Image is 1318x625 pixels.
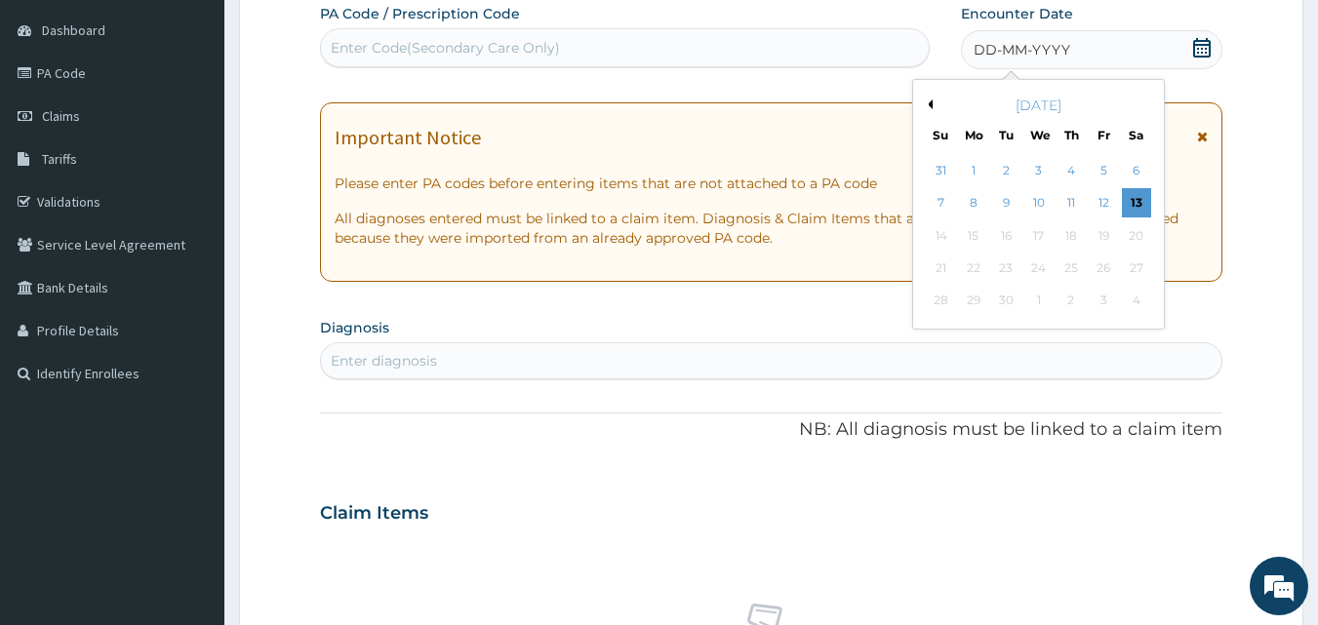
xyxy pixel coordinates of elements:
[1057,189,1086,218] div: Choose Thursday, September 11th, 2025
[959,221,988,251] div: Not available Monday, September 15th, 2025
[331,38,560,58] div: Enter Code(Secondary Care Only)
[927,254,956,283] div: Not available Sunday, September 21st, 2025
[101,109,328,135] div: Chat with us now
[959,156,988,185] div: Choose Monday, September 1st, 2025
[1122,287,1151,316] div: Not available Saturday, October 4th, 2025
[335,209,1209,248] p: All diagnoses entered must be linked to a claim item. Diagnosis & Claim Items that are visible bu...
[1057,287,1086,316] div: Not available Thursday, October 2nd, 2025
[921,96,1156,115] div: [DATE]
[1024,221,1054,251] div: Not available Wednesday, September 17th, 2025
[42,107,80,125] span: Claims
[927,221,956,251] div: Not available Sunday, September 14th, 2025
[320,10,367,57] div: Minimize live chat window
[42,21,105,39] span: Dashboard
[320,503,428,525] h3: Claim Items
[933,127,949,143] div: Su
[1122,254,1151,283] div: Not available Saturday, September 27th, 2025
[1089,156,1118,185] div: Choose Friday, September 5th, 2025
[1024,189,1054,218] div: Choose Wednesday, September 10th, 2025
[992,221,1021,251] div: Not available Tuesday, September 16th, 2025
[992,287,1021,316] div: Not available Tuesday, September 30th, 2025
[1024,254,1054,283] div: Not available Wednesday, September 24th, 2025
[959,287,988,316] div: Not available Monday, September 29th, 2025
[992,189,1021,218] div: Choose Tuesday, September 9th, 2025
[998,127,1015,143] div: Tu
[1030,127,1047,143] div: We
[927,156,956,185] div: Choose Sunday, August 31st, 2025
[1089,221,1118,251] div: Not available Friday, September 19th, 2025
[1122,156,1151,185] div: Choose Saturday, September 6th, 2025
[1024,156,1054,185] div: Choose Wednesday, September 3rd, 2025
[959,189,988,218] div: Choose Monday, September 8th, 2025
[974,40,1070,59] span: DD-MM-YYYY
[965,127,981,143] div: Mo
[1063,127,1080,143] div: Th
[320,417,1223,443] p: NB: All diagnosis must be linked to a claim item
[335,127,481,148] h1: Important Notice
[1024,287,1054,316] div: Not available Wednesday, October 1st, 2025
[331,351,437,371] div: Enter diagnosis
[1129,127,1145,143] div: Sa
[10,417,372,486] textarea: Type your message and hit 'Enter'
[36,98,79,146] img: d_794563401_company_1708531726252_794563401
[959,254,988,283] div: Not available Monday, September 22nd, 2025
[1057,156,1086,185] div: Choose Thursday, September 4th, 2025
[1122,221,1151,251] div: Not available Saturday, September 20th, 2025
[992,156,1021,185] div: Choose Tuesday, September 2nd, 2025
[1089,254,1118,283] div: Not available Friday, September 26th, 2025
[925,155,1152,318] div: month 2025-09
[992,254,1021,283] div: Not available Tuesday, September 23rd, 2025
[1122,189,1151,218] div: Choose Saturday, September 13th, 2025
[961,4,1073,23] label: Encounter Date
[1089,287,1118,316] div: Not available Friday, October 3rd, 2025
[113,188,269,385] span: We're online!
[320,4,520,23] label: PA Code / Prescription Code
[1089,189,1118,218] div: Choose Friday, September 12th, 2025
[927,189,956,218] div: Choose Sunday, September 7th, 2025
[1057,254,1086,283] div: Not available Thursday, September 25th, 2025
[320,318,389,337] label: Diagnosis
[335,174,1209,193] p: Please enter PA codes before entering items that are not attached to a PA code
[42,150,77,168] span: Tariffs
[1057,221,1086,251] div: Not available Thursday, September 18th, 2025
[927,287,956,316] div: Not available Sunday, September 28th, 2025
[923,99,933,109] button: Previous Month
[1096,127,1112,143] div: Fr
